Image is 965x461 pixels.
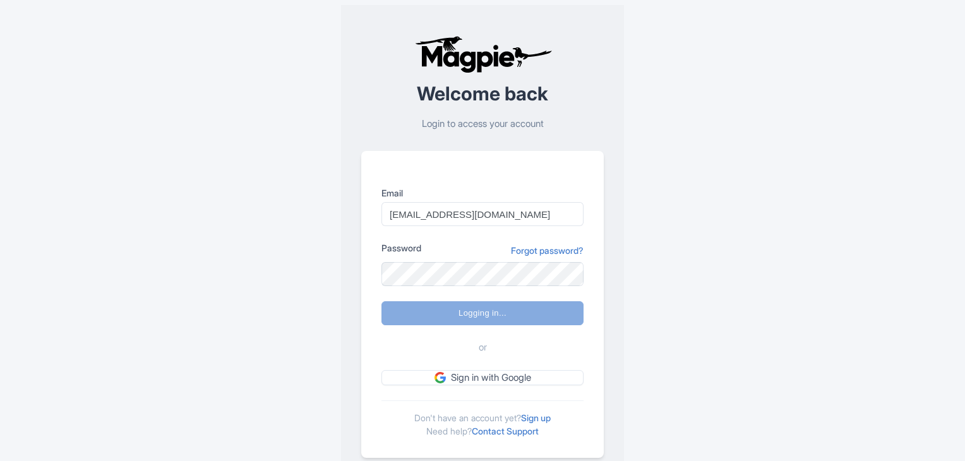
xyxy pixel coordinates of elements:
a: Sign up [521,412,551,423]
h2: Welcome back [361,83,604,104]
a: Forgot password? [511,244,584,257]
input: Logging in... [381,301,584,325]
img: logo-ab69f6fb50320c5b225c76a69d11143b.png [412,35,554,73]
label: Email [381,186,584,200]
p: Login to access your account [361,117,604,131]
img: google.svg [435,372,446,383]
span: or [479,340,487,355]
a: Contact Support [472,426,539,436]
div: Don't have an account yet? Need help? [381,400,584,438]
a: Sign in with Google [381,370,584,386]
input: you@example.com [381,202,584,226]
label: Password [381,241,421,254]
